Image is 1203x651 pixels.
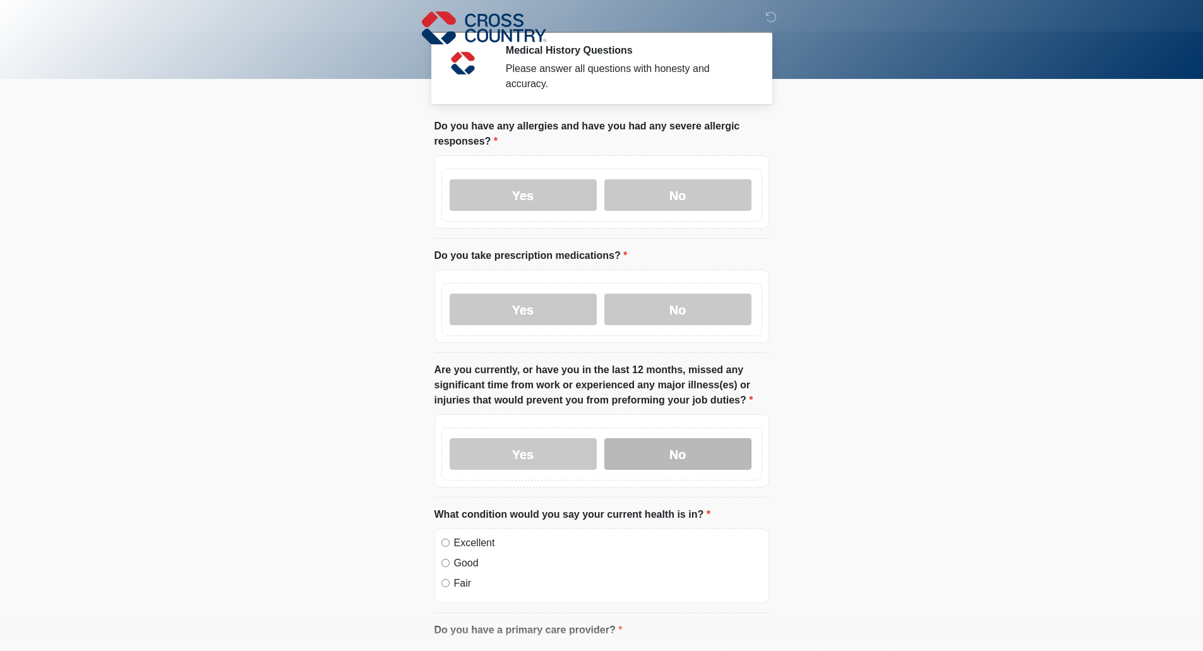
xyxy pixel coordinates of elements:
[604,438,751,470] label: No
[506,61,750,92] div: Please answer all questions with honesty and accuracy.
[441,559,450,567] input: Good
[434,119,769,149] label: Do you have any allergies and have you had any severe allergic responses?
[450,438,597,470] label: Yes
[450,179,597,211] label: Yes
[434,507,710,522] label: What condition would you say your current health is in?
[422,9,547,46] img: Cross Country Logo
[444,44,482,82] img: Agent Avatar
[441,579,450,587] input: Fair
[434,623,623,638] label: Do you have a primary care provider?
[604,294,751,325] label: No
[454,576,762,591] label: Fair
[434,362,769,408] label: Are you currently, or have you in the last 12 months, missed any significant time from work or ex...
[441,539,450,547] input: Excellent
[454,535,762,551] label: Excellent
[450,294,597,325] label: Yes
[454,556,762,571] label: Good
[604,179,751,211] label: No
[434,248,628,263] label: Do you take prescription medications?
